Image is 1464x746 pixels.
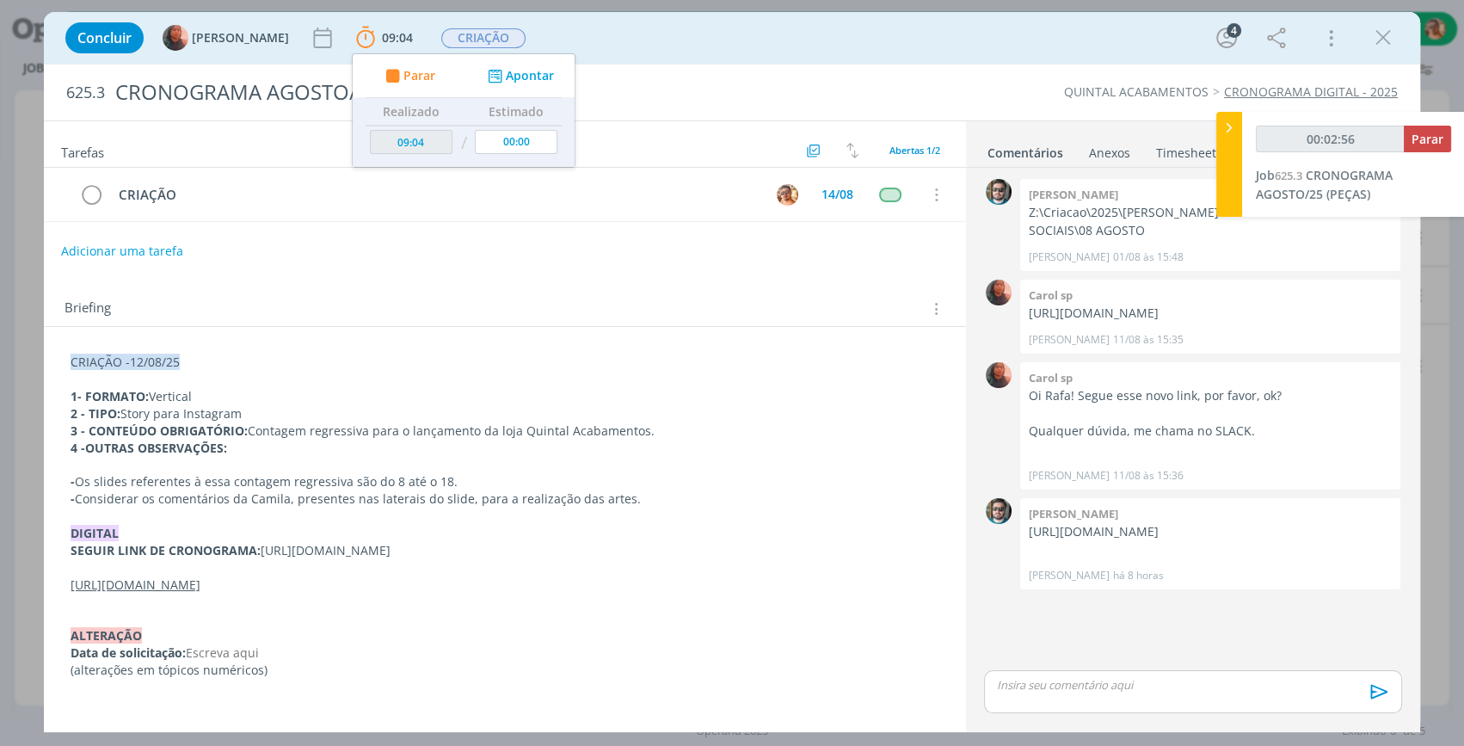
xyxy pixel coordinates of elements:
button: C[PERSON_NAME] [163,25,289,51]
img: V [777,184,798,206]
strong: 1- FORMATO: [71,388,149,404]
p: Oi Rafa! Segue esse novo link, por favor, ok? [1029,387,1392,404]
p: Os slides referentes à essa contagem regressiva são do 8 até o 18. [71,473,939,490]
span: 09:04 [382,29,413,46]
strong: - [71,473,75,490]
span: CRONOGRAMA AGOSTO/25 (PEÇAS) [1256,167,1393,202]
strong: 2 - TIPO: [71,405,120,422]
button: 4 [1213,24,1240,52]
strong: SEGUIR LINK DE CRONOGRAMA: [71,542,261,558]
button: Parar [380,67,435,85]
button: CRIAÇÃO [440,28,526,49]
p: [URL][DOMAIN_NAME] [1029,523,1392,540]
p: Contagem regressiva para o lançamento da loja Quintal Acabamentos. [71,422,939,440]
p: [URL][DOMAIN_NAME] [71,542,939,559]
a: QUINTAL ACABAMENTOS [1064,83,1209,100]
span: [PERSON_NAME] [192,32,289,44]
a: CRONOGRAMA DIGITAL - 2025 [1224,83,1398,100]
span: Vertical [149,388,192,404]
p: Z:\Criacao\2025\[PERSON_NAME] ACABAMENTOS\REDES SOCIAIS\08 AGOSTO [1029,204,1392,239]
b: Carol sp [1029,287,1073,303]
button: V [774,182,800,207]
span: Briefing [65,298,111,320]
span: Tarefas [61,140,104,161]
u: [URL][DOMAIN_NAME] [71,576,200,593]
p: [PERSON_NAME] [1029,568,1110,583]
button: Apontar [483,67,555,85]
div: CRONOGRAMA AGOSTO/25 (PEÇAS) [108,71,836,114]
div: dialog [44,12,1420,732]
a: Job625.3CRONOGRAMA AGOSTO/25 (PEÇAS) [1256,167,1393,202]
span: 11/08 às 15:35 [1113,332,1184,348]
strong: - [71,490,75,507]
div: 4 [1227,23,1241,38]
img: C [163,25,188,51]
span: Parar [1412,131,1443,147]
b: [PERSON_NAME] [1029,187,1118,202]
span: 11/08 às 15:36 [1113,468,1184,484]
a: Comentários [987,137,1064,162]
span: CRIAÇÃO -12/08/25 [71,354,180,370]
p: [PERSON_NAME] [1029,250,1110,265]
th: Realizado [366,98,457,126]
span: 01/08 às 15:48 [1113,250,1184,265]
b: [PERSON_NAME] [1029,506,1118,521]
img: C [986,362,1012,388]
span: há 8 horas [1113,568,1164,583]
strong: 4 -OUTRAS OBSERVAÇÕES: [71,440,227,456]
div: 14/08 [821,188,853,200]
a: Timesheet [1155,137,1217,162]
td: / [457,126,471,161]
span: Abertas 1/2 [889,144,940,157]
img: R [986,179,1012,205]
p: Qualquer dúvida, me chama no SLACK. [1029,422,1392,440]
b: Carol sp [1029,370,1073,385]
img: arrow-down-up.svg [846,143,858,158]
strong: 3 - CONTEÚDO OBRIGATÓRIO: [71,422,248,439]
div: CRIAÇÃO [111,184,760,206]
span: Concluir [77,31,132,45]
button: Adicionar uma tarefa [60,236,184,267]
span: Escreva aqui [186,644,259,661]
img: C [986,280,1012,305]
button: Parar [1404,126,1451,152]
p: Story para Instagram [71,405,939,422]
p: [URL][DOMAIN_NAME] [1029,305,1392,322]
p: (alterações em tópicos numéricos) [71,662,939,679]
span: CRIAÇÃO [441,28,526,48]
span: Parar [403,70,435,82]
p: [PERSON_NAME] [1029,332,1110,348]
span: 625.3 [66,83,105,102]
button: Concluir [65,22,144,53]
p: [PERSON_NAME] [1029,468,1110,484]
div: Anexos [1089,145,1130,162]
strong: Data de solicitação: [71,644,186,661]
strong: DIGITAL [71,525,119,541]
ul: 09:04 [352,53,575,168]
span: 625.3 [1275,168,1302,183]
img: R [986,498,1012,524]
p: Considerar os comentários da Camila, presentes nas laterais do slide, para a realização das artes. [71,490,939,508]
button: 09:04 [352,24,417,52]
strong: ALTERAÇÃO [71,627,142,644]
th: Estimado [471,98,562,126]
